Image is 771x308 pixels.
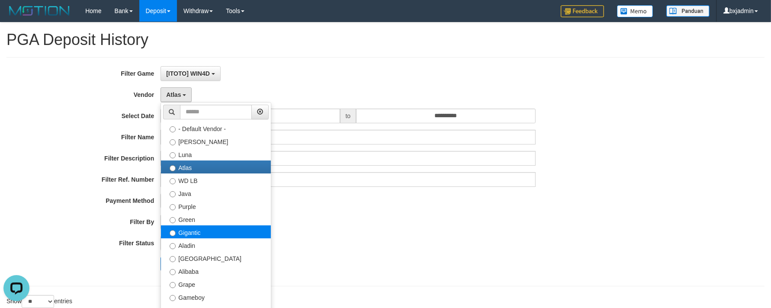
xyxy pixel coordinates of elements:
[617,5,653,17] img: Button%20Memo.svg
[161,148,271,160] label: Luna
[161,87,192,102] button: Atlas
[170,269,176,275] input: Alibaba
[340,109,357,123] span: to
[161,290,271,303] label: Gameboy
[666,5,710,17] img: panduan.png
[170,204,176,210] input: Purple
[170,139,176,145] input: [PERSON_NAME]
[170,217,176,223] input: Green
[161,277,271,290] label: Grape
[561,5,604,17] img: Feedback.jpg
[6,295,72,308] label: Show entries
[170,191,176,197] input: Java
[170,126,176,132] input: - Default Vendor -
[3,3,29,29] button: Open LiveChat chat widget
[161,225,271,238] label: Gigantic
[161,251,271,264] label: [GEOGRAPHIC_DATA]
[170,282,176,288] input: Grape
[166,91,181,98] span: Atlas
[161,199,271,212] label: Purple
[161,160,271,173] label: Atlas
[22,295,54,308] select: Showentries
[161,264,271,277] label: Alibaba
[161,186,271,199] label: Java
[6,4,72,17] img: MOTION_logo.png
[170,295,176,301] input: Gameboy
[166,70,210,77] span: [ITOTO] WIN4D
[161,238,271,251] label: Aladin
[161,135,271,148] label: [PERSON_NAME]
[170,165,176,171] input: Atlas
[170,178,176,184] input: WD LB
[161,173,271,186] label: WD LB
[161,66,220,81] button: [ITOTO] WIN4D
[170,230,176,236] input: Gigantic
[6,31,765,48] h1: PGA Deposit History
[161,212,271,225] label: Green
[170,243,176,249] input: Aladin
[170,256,176,262] input: [GEOGRAPHIC_DATA]
[170,152,176,158] input: Luna
[161,122,271,135] label: - Default Vendor -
